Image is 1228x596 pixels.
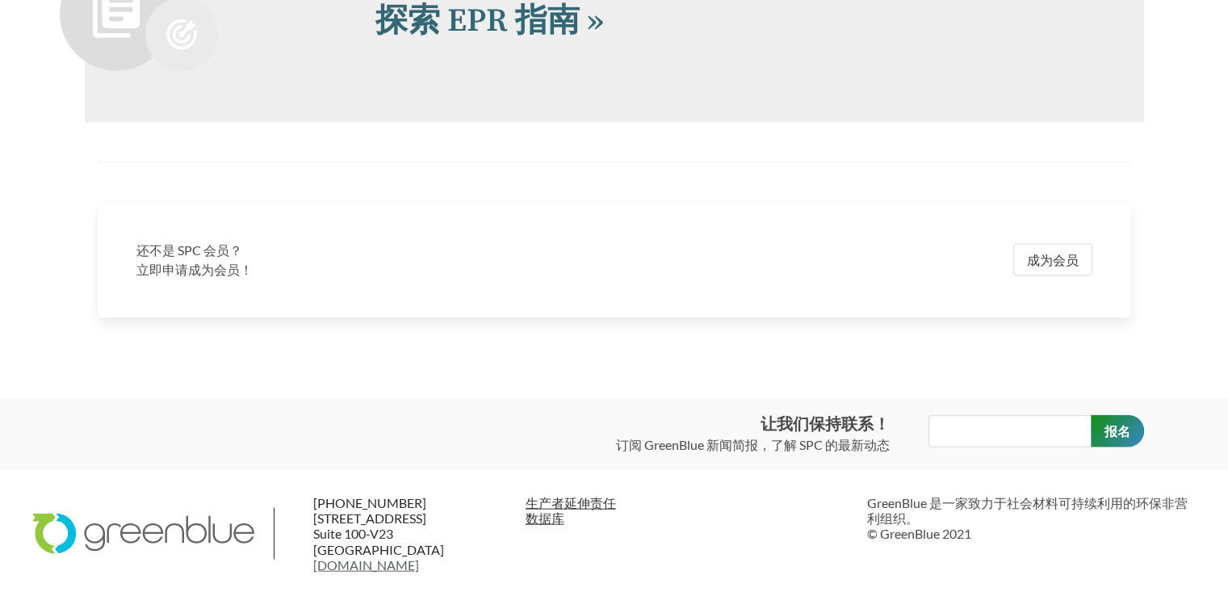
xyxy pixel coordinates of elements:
a: 生产者延伸责任数据库 [526,495,854,526]
a: 探索 EPR 指南 » [375,1,604,41]
font: © GreenBlue 2021 [867,526,971,541]
font: [STREET_ADDRESS] [313,510,426,526]
font: 生产者延伸责任 [526,495,616,510]
font: 成为会员 [1027,252,1079,267]
a: 成为会员 [1013,244,1092,276]
font: GreenBlue 是一家致力于社会材料可持续利用的环保非营利组织。 [867,495,1188,526]
font: 让我们保持联系！ [761,415,890,435]
font: 立即申请成为会员！ [136,262,253,277]
a: [DOMAIN_NAME] [313,557,419,573]
font: 还不是 SPC 会员？ [136,242,242,258]
font: [GEOGRAPHIC_DATA] [313,542,444,557]
input: 报名 [1091,415,1144,447]
font: Suite 100-V23 [313,526,393,541]
font: [PHONE_NUMBER] [313,495,426,510]
font: 数据库 [526,510,564,526]
font: 订阅 GreenBlue 新闻简报，了解 SPC 的最新动态 [616,437,890,452]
